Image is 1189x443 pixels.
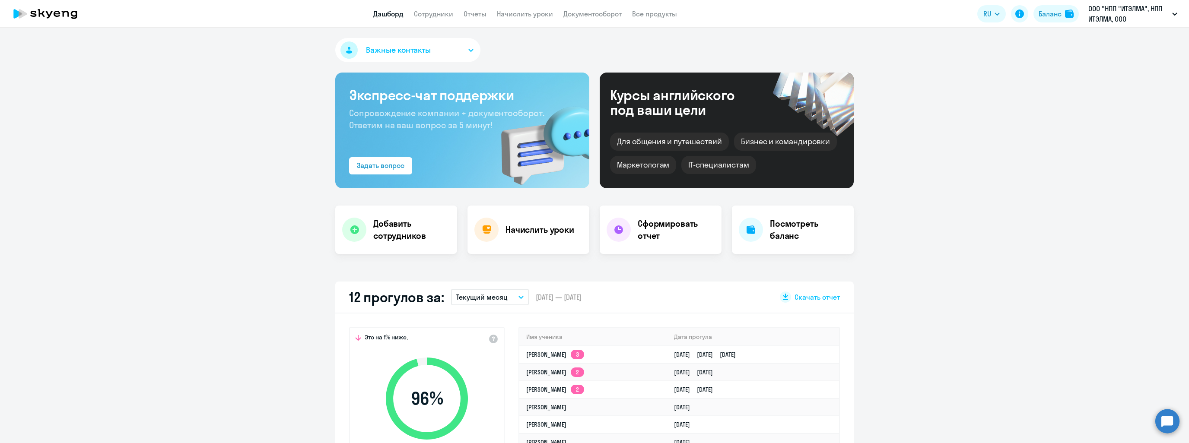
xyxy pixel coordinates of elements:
span: [DATE] — [DATE] [536,292,582,302]
div: IT-специалистам [681,156,756,174]
img: bg-img [489,91,589,188]
div: Задать вопрос [357,160,404,171]
a: Сотрудники [414,9,453,18]
button: Задать вопрос [349,157,412,174]
h2: 12 прогулов за: [349,288,444,306]
p: Текущий месяц [456,292,508,302]
a: [DATE][DATE] [674,386,720,393]
app-skyeng-badge: 2 [571,367,584,377]
a: [PERSON_NAME]2 [526,368,584,376]
button: RU [977,5,1006,22]
span: RU [983,9,991,19]
p: ООО "НПП "ИТЭЛМА", НПП ИТЭЛМА, ООО [1088,3,1169,24]
h4: Сформировать отчет [638,218,715,242]
button: Балансbalance [1033,5,1079,22]
app-skyeng-badge: 2 [571,385,584,394]
div: Для общения и путешествий [610,133,729,151]
a: Дашборд [373,9,404,18]
th: Дата прогула [667,328,839,346]
div: Баланс [1039,9,1062,19]
a: Отчеты [464,9,486,18]
span: Важные контакты [366,44,431,56]
button: ООО "НПП "ИТЭЛМА", НПП ИТЭЛМА, ООО [1084,3,1182,24]
h4: Добавить сотрудников [373,218,450,242]
a: [DATE] [674,403,697,411]
a: Документооборот [563,9,622,18]
a: Все продукты [632,9,677,18]
div: Маркетологам [610,156,676,174]
a: [DATE] [674,421,697,428]
a: [DATE][DATE][DATE] [674,351,743,358]
a: [PERSON_NAME] [526,421,566,428]
h3: Экспресс-чат поддержки [349,86,575,104]
app-skyeng-badge: 3 [571,350,584,359]
a: [PERSON_NAME]3 [526,351,584,358]
a: [DATE][DATE] [674,368,720,376]
button: Текущий месяц [451,289,529,305]
span: Скачать отчет [795,292,840,302]
div: Курсы английского под ваши цели [610,88,758,117]
th: Имя ученика [519,328,667,346]
a: [PERSON_NAME]2 [526,386,584,393]
a: [PERSON_NAME] [526,403,566,411]
div: Бизнес и командировки [734,133,837,151]
a: Начислить уроки [497,9,553,18]
span: Сопровождение компании + документооборот. Ответим на ваш вопрос за 5 минут! [349,108,544,130]
img: balance [1065,9,1074,18]
span: 96 % [377,388,477,409]
button: Важные контакты [335,38,480,62]
h4: Начислить уроки [505,224,574,236]
h4: Посмотреть баланс [770,218,847,242]
span: Это на 1% ниже, [365,333,408,344]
